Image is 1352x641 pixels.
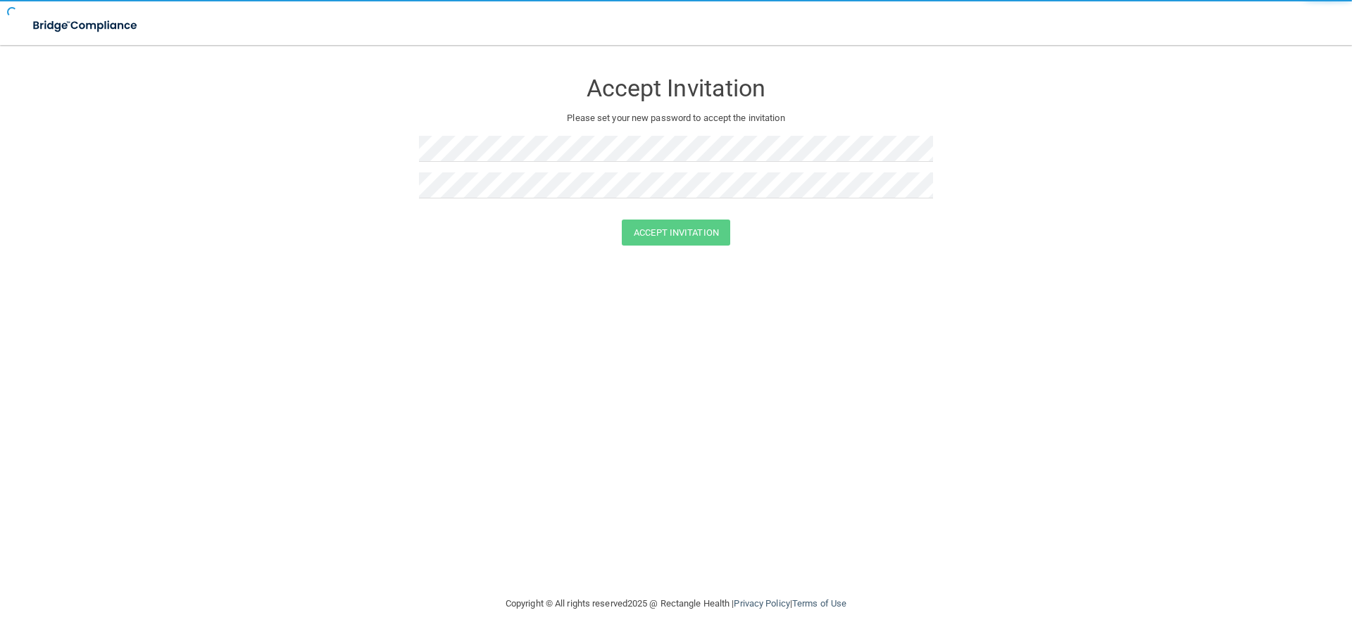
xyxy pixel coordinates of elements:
button: Accept Invitation [622,220,730,246]
h3: Accept Invitation [419,75,933,101]
img: bridge_compliance_login_screen.278c3ca4.svg [21,11,151,40]
a: Privacy Policy [734,598,789,609]
a: Terms of Use [792,598,846,609]
div: Copyright © All rights reserved 2025 @ Rectangle Health | | [419,581,933,626]
p: Please set your new password to accept the invitation [430,110,922,127]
